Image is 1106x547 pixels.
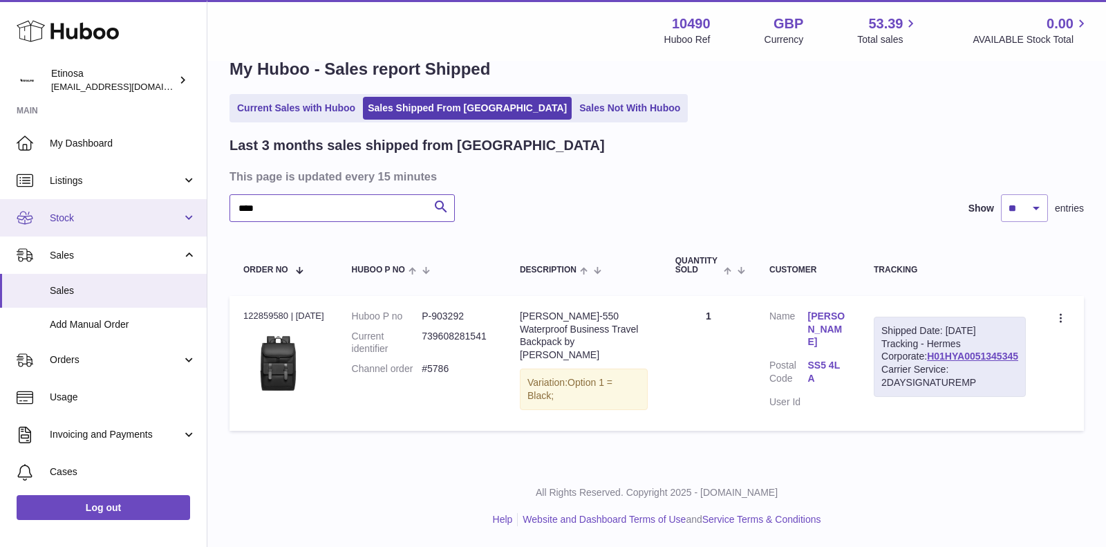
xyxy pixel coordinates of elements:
dd: #5786 [422,362,492,376]
span: Option 1 = Black; [527,377,612,401]
li: and [518,513,821,526]
p: All Rights Reserved. Copyright 2025 - [DOMAIN_NAME] [218,486,1095,499]
h2: Last 3 months sales shipped from [GEOGRAPHIC_DATA] [229,136,605,155]
dd: P-903292 [422,310,492,323]
div: 122859580 | [DATE] [243,310,324,322]
span: Sales [50,249,182,262]
span: 53.39 [868,15,903,33]
a: H01HYA0051345345 [927,351,1018,362]
img: Wolphuk@gmail.com [17,70,37,91]
strong: 10490 [672,15,711,33]
span: Cases [50,465,196,479]
span: Huboo P no [352,266,405,275]
dd: 739608281541 [422,330,492,356]
span: entries [1055,202,1084,215]
label: Show [968,202,994,215]
a: Sales Shipped From [GEOGRAPHIC_DATA] [363,97,572,120]
td: 1 [662,296,756,431]
h3: This page is updated every 15 minutes [229,169,1080,184]
a: [PERSON_NAME] [808,310,847,349]
span: AVAILABLE Stock Total [973,33,1089,46]
span: 0.00 [1047,15,1074,33]
span: Order No [243,266,288,275]
div: Tracking [874,266,1026,275]
span: Sales [50,284,196,297]
div: Tracking - Hermes Corporate: [874,317,1026,397]
a: Sales Not With Huboo [574,97,685,120]
dt: Huboo P no [352,310,422,323]
dt: Current identifier [352,330,422,356]
strong: GBP [774,15,803,33]
span: Stock [50,212,182,225]
div: Shipped Date: [DATE] [881,324,1018,337]
span: Invoicing and Payments [50,428,182,441]
span: Total sales [857,33,919,46]
dt: Channel order [352,362,422,376]
a: 0.00 AVAILABLE Stock Total [973,15,1089,46]
dt: Name [769,310,808,353]
span: [EMAIL_ADDRESS][DOMAIN_NAME] [51,81,203,92]
span: My Dashboard [50,137,196,150]
a: Current Sales with Huboo [232,97,360,120]
span: Add Manual Order [50,318,196,331]
a: Log out [17,495,190,520]
a: Service Terms & Conditions [702,514,821,525]
h1: My Huboo - Sales report Shipped [229,58,1084,80]
a: Help [493,514,513,525]
a: SS5 4LA [808,359,847,385]
div: Carrier Service: 2DAYSIGNATUREMP [881,363,1018,389]
a: Website and Dashboard Terms of Use [523,514,686,525]
div: [PERSON_NAME]-550 Waterproof Business Travel Backpack by [PERSON_NAME] [520,310,648,362]
img: v-Black__-1639737978.jpg [243,326,312,396]
span: Quantity Sold [675,257,720,275]
div: Etinosa [51,67,176,93]
span: Description [520,266,577,275]
a: 53.39 Total sales [857,15,919,46]
span: Listings [50,174,182,187]
div: Currency [765,33,804,46]
span: Usage [50,391,196,404]
div: Customer [769,266,846,275]
span: Orders [50,353,182,367]
div: Variation: [520,369,648,410]
div: Huboo Ref [664,33,711,46]
dt: Postal Code [769,359,808,389]
dt: User Id [769,396,808,409]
